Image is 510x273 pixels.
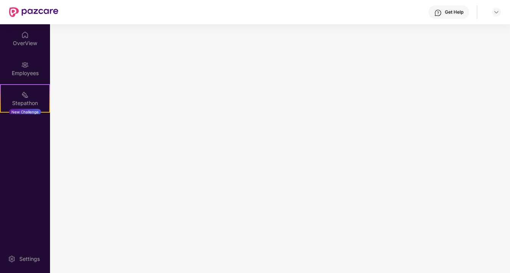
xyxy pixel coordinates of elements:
[21,31,29,39] img: svg+xml;base64,PHN2ZyBpZD0iSG9tZSIgeG1sbnM9Imh0dHA6Ly93d3cudzMub3JnLzIwMDAvc3ZnIiB3aWR0aD0iMjAiIG...
[1,99,49,107] div: Stepathon
[9,7,58,17] img: New Pazcare Logo
[9,109,41,115] div: New Challenge
[8,255,16,263] img: svg+xml;base64,PHN2ZyBpZD0iU2V0dGluZy0yMHgyMCIgeG1sbnM9Imh0dHA6Ly93d3cudzMub3JnLzIwMDAvc3ZnIiB3aW...
[434,9,442,17] img: svg+xml;base64,PHN2ZyBpZD0iSGVscC0zMngzMiIgeG1sbnM9Imh0dHA6Ly93d3cudzMub3JnLzIwMDAvc3ZnIiB3aWR0aD...
[445,9,463,15] div: Get Help
[21,61,29,69] img: svg+xml;base64,PHN2ZyBpZD0iRW1wbG95ZWVzIiB4bWxucz0iaHR0cDovL3d3dy53My5vcmcvMjAwMC9zdmciIHdpZHRoPS...
[493,9,499,15] img: svg+xml;base64,PHN2ZyBpZD0iRHJvcGRvd24tMzJ4MzIiIHhtbG5zPSJodHRwOi8vd3d3LnczLm9yZy8yMDAwL3N2ZyIgd2...
[21,91,29,99] img: svg+xml;base64,PHN2ZyB4bWxucz0iaHR0cDovL3d3dy53My5vcmcvMjAwMC9zdmciIHdpZHRoPSIyMSIgaGVpZ2h0PSIyMC...
[17,255,42,263] div: Settings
